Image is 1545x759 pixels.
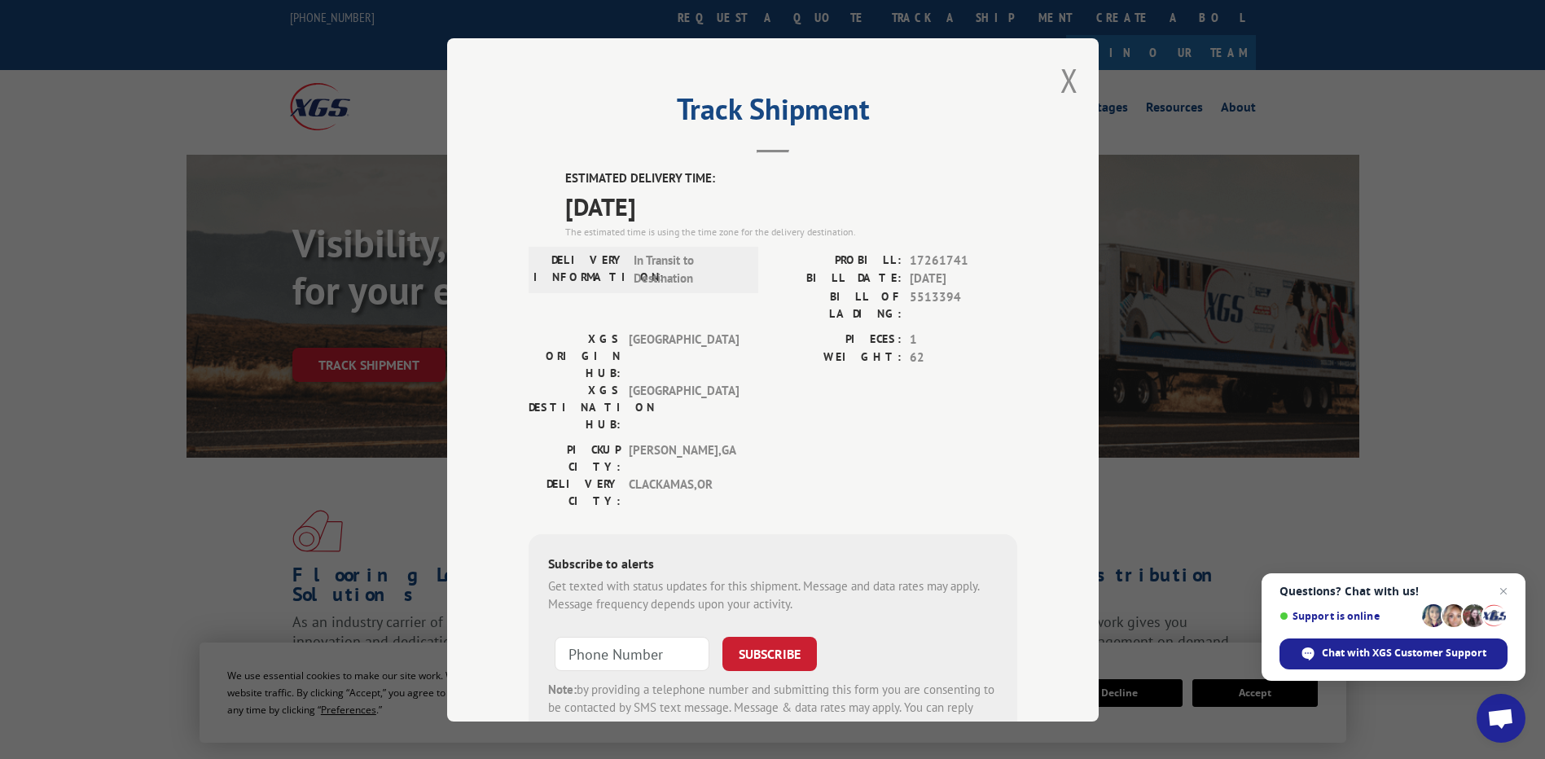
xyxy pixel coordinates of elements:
input: Phone Number [555,636,709,670]
span: CLACKAMAS , OR [629,475,739,509]
label: PROBILL: [773,251,902,270]
div: Get texted with status updates for this shipment. Message and data rates may apply. Message frequ... [548,577,998,613]
div: Subscribe to alerts [548,553,998,577]
label: XGS ORIGIN HUB: [529,330,621,381]
button: SUBSCRIBE [722,636,817,670]
span: [DATE] [565,187,1017,224]
span: 62 [910,349,1017,367]
span: Questions? Chat with us! [1279,585,1508,598]
span: [PERSON_NAME] , GA [629,441,739,475]
h2: Track Shipment [529,98,1017,129]
label: DELIVERY INFORMATION: [533,251,625,287]
span: 1 [910,330,1017,349]
span: 5513394 [910,287,1017,322]
span: In Transit to Destination [634,251,744,287]
div: The estimated time is using the time zone for the delivery destination. [565,224,1017,239]
label: BILL DATE: [773,270,902,288]
label: BILL OF LADING: [773,287,902,322]
label: PIECES: [773,330,902,349]
button: Close modal [1060,59,1078,102]
div: Chat with XGS Customer Support [1279,638,1508,669]
label: XGS DESTINATION HUB: [529,381,621,432]
div: Open chat [1477,694,1525,743]
label: PICKUP CITY: [529,441,621,475]
span: Close chat [1494,581,1513,601]
span: [DATE] [910,270,1017,288]
label: WEIGHT: [773,349,902,367]
label: ESTIMATED DELIVERY TIME: [565,169,1017,188]
span: Chat with XGS Customer Support [1322,646,1486,660]
div: by providing a telephone number and submitting this form you are consenting to be contacted by SM... [548,680,998,735]
label: DELIVERY CITY: [529,475,621,509]
span: [GEOGRAPHIC_DATA] [629,381,739,432]
span: [GEOGRAPHIC_DATA] [629,330,739,381]
strong: Note: [548,681,577,696]
span: Support is online [1279,610,1416,622]
span: 17261741 [910,251,1017,270]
